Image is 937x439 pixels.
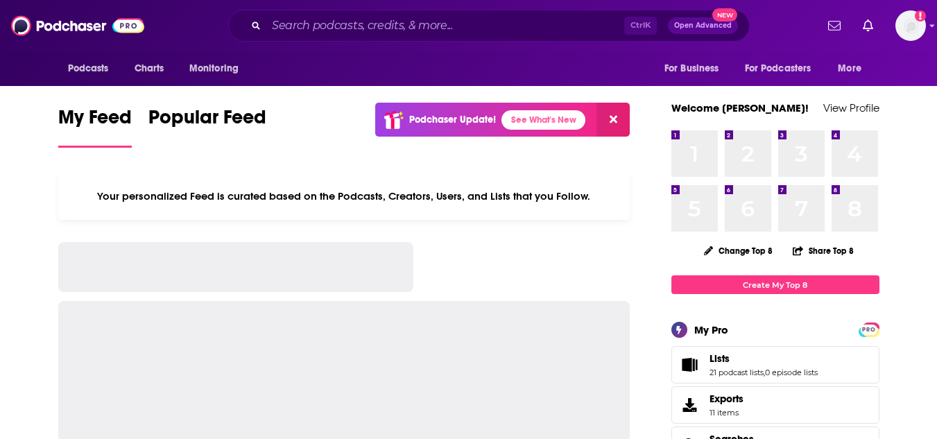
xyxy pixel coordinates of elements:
[915,10,926,21] svg: Add a profile image
[765,368,818,377] a: 0 episode lists
[135,59,164,78] span: Charts
[676,395,704,415] span: Exports
[189,59,239,78] span: Monitoring
[857,14,879,37] a: Show notifications dropdown
[712,8,737,21] span: New
[228,10,750,42] div: Search podcasts, credits, & more...
[180,55,257,82] button: open menu
[710,368,764,377] a: 21 podcast lists
[710,352,818,365] a: Lists
[694,323,728,336] div: My Pro
[655,55,737,82] button: open menu
[674,22,732,29] span: Open Advanced
[668,17,738,34] button: Open AdvancedNew
[710,408,743,418] span: 11 items
[671,386,879,424] a: Exports
[68,59,109,78] span: Podcasts
[710,352,730,365] span: Lists
[764,368,765,377] span: ,
[409,114,496,126] p: Podchaser Update!
[710,393,743,405] span: Exports
[861,324,877,334] a: PRO
[745,59,811,78] span: For Podcasters
[148,105,266,137] span: Popular Feed
[501,110,585,130] a: See What's New
[126,55,173,82] a: Charts
[676,355,704,375] a: Lists
[828,55,879,82] button: open menu
[58,55,127,82] button: open menu
[671,275,879,294] a: Create My Top 8
[895,10,926,41] button: Show profile menu
[823,14,846,37] a: Show notifications dropdown
[838,59,861,78] span: More
[823,101,879,114] a: View Profile
[792,237,854,264] button: Share Top 8
[664,59,719,78] span: For Business
[58,105,132,137] span: My Feed
[58,173,630,220] div: Your personalized Feed is curated based on the Podcasts, Creators, Users, and Lists that you Follow.
[11,12,144,39] img: Podchaser - Follow, Share and Rate Podcasts
[671,101,809,114] a: Welcome [PERSON_NAME]!
[895,10,926,41] img: User Profile
[58,105,132,148] a: My Feed
[696,242,782,259] button: Change Top 8
[266,15,624,37] input: Search podcasts, credits, & more...
[148,105,266,148] a: Popular Feed
[895,10,926,41] span: Logged in as megcassidy
[624,17,657,35] span: Ctrl K
[671,346,879,384] span: Lists
[861,325,877,335] span: PRO
[736,55,832,82] button: open menu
